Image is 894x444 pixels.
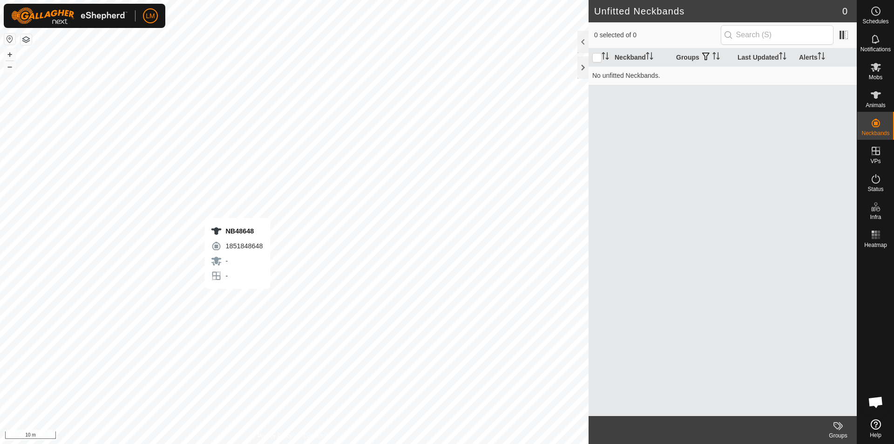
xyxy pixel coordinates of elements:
[870,432,881,438] span: Help
[861,130,889,136] span: Neckbands
[20,34,32,45] button: Map Layers
[866,102,886,108] span: Animals
[862,388,890,416] div: Open chat
[594,30,721,40] span: 0 selected of 0
[869,75,882,80] span: Mobs
[862,19,888,24] span: Schedules
[795,48,857,67] th: Alerts
[146,11,155,21] span: LM
[870,158,880,164] span: VPs
[870,214,881,220] span: Infra
[210,255,263,266] div: -
[589,66,857,85] td: No unfitted Neckbands.
[867,186,883,192] span: Status
[646,54,653,61] p-sorticon: Activate to sort
[594,6,842,17] h2: Unfitted Neckbands
[4,49,15,60] button: +
[819,431,857,440] div: Groups
[721,25,833,45] input: Search (S)
[210,225,263,237] div: NB48648
[860,47,891,52] span: Notifications
[842,4,847,18] span: 0
[864,242,887,248] span: Heatmap
[611,48,672,67] th: Neckband
[712,54,720,61] p-sorticon: Activate to sort
[11,7,128,24] img: Gallagher Logo
[734,48,795,67] th: Last Updated
[4,61,15,72] button: –
[4,34,15,45] button: Reset Map
[304,432,331,440] a: Contact Us
[672,48,734,67] th: Groups
[210,270,263,281] div: -
[779,54,786,61] p-sorticon: Activate to sort
[818,54,825,61] p-sorticon: Activate to sort
[257,432,292,440] a: Privacy Policy
[210,240,263,252] div: 1851848648
[602,54,609,61] p-sorticon: Activate to sort
[857,416,894,442] a: Help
